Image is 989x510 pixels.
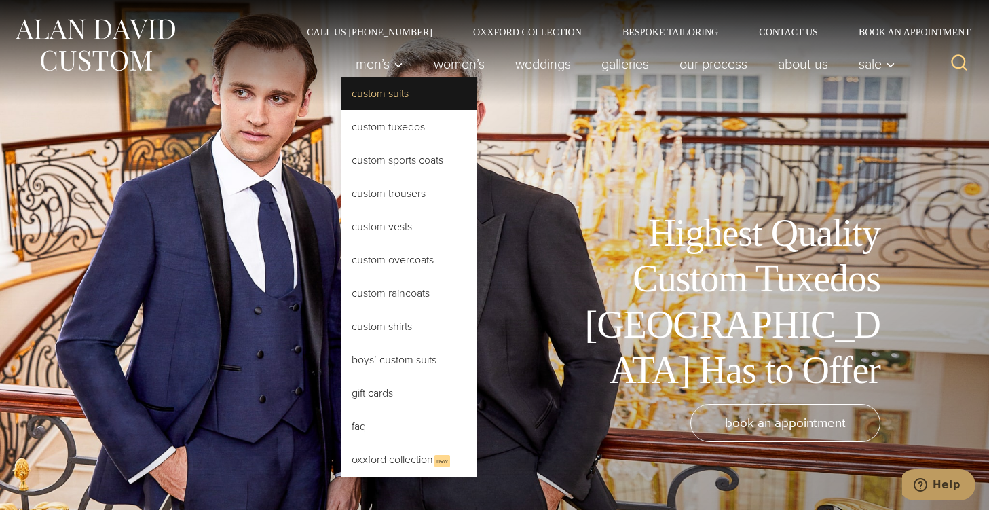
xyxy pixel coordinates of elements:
[341,443,477,477] a: Oxxford CollectionNew
[844,50,903,77] button: Sale sub menu toggle
[943,48,975,80] button: View Search Form
[14,15,176,75] img: Alan David Custom
[739,27,838,37] a: Contact Us
[665,50,763,77] a: Our Process
[341,244,477,276] a: Custom Overcoats
[341,277,477,310] a: Custom Raincoats
[341,344,477,376] a: Boys’ Custom Suits
[500,50,586,77] a: weddings
[341,177,477,210] a: Custom Trousers
[902,469,975,503] iframe: Opens a widget where you can chat to one of our agents
[586,50,665,77] a: Galleries
[838,27,975,37] a: Book an Appointment
[286,27,975,37] nav: Secondary Navigation
[341,77,477,110] a: Custom Suits
[341,377,477,409] a: Gift Cards
[341,410,477,443] a: FAQ
[286,27,453,37] a: Call Us [PHONE_NUMBER]
[341,50,903,77] nav: Primary Navigation
[453,27,602,37] a: Oxxford Collection
[725,413,846,433] span: book an appointment
[434,455,450,467] span: New
[575,211,880,393] h1: Highest Quality Custom Tuxedos [GEOGRAPHIC_DATA] Has to Offer
[690,404,880,442] a: book an appointment
[341,50,419,77] button: Men’s sub menu toggle
[419,50,500,77] a: Women’s
[341,111,477,143] a: Custom Tuxedos
[341,211,477,243] a: Custom Vests
[341,310,477,343] a: Custom Shirts
[602,27,739,37] a: Bespoke Tailoring
[763,50,844,77] a: About Us
[341,144,477,177] a: Custom Sports Coats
